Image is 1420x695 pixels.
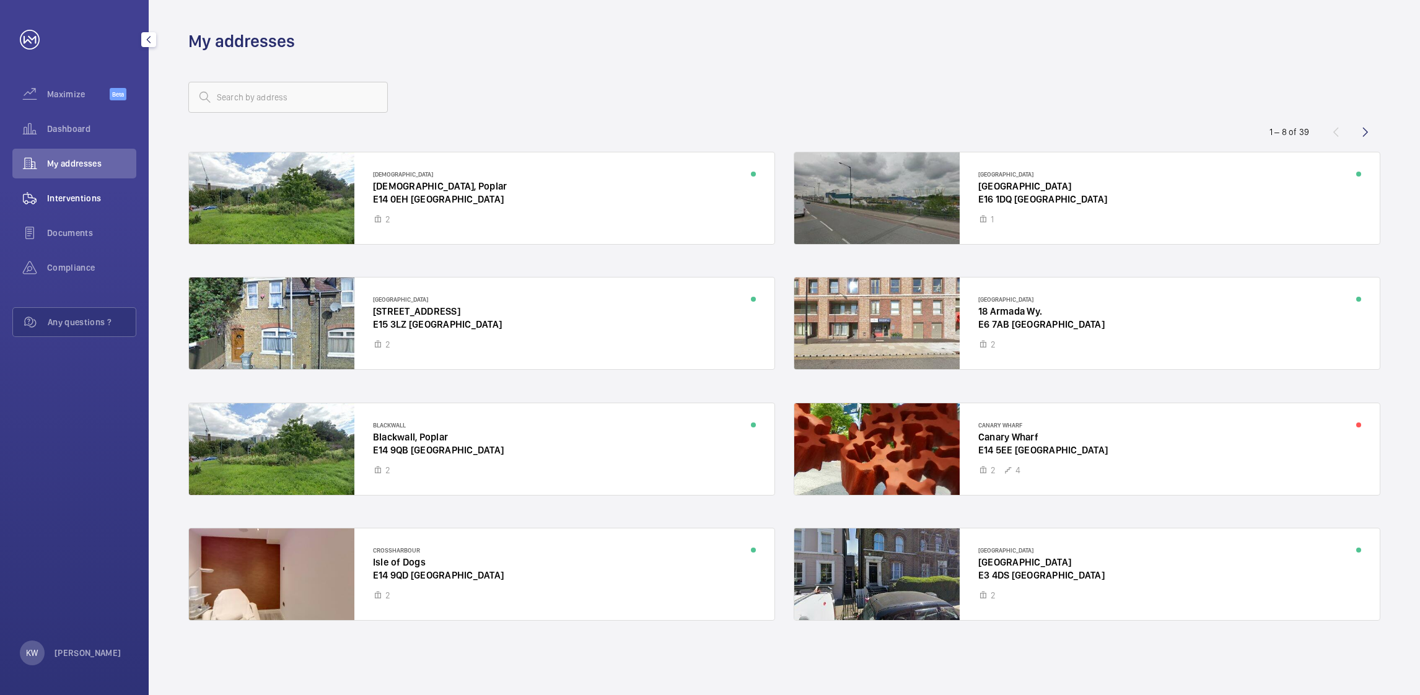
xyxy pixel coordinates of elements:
span: Beta [110,88,126,100]
input: Search by address [188,82,388,113]
span: Interventions [47,192,136,204]
span: My addresses [47,157,136,170]
p: [PERSON_NAME] [55,647,121,659]
p: KW [26,647,38,659]
div: 1 – 8 of 39 [1269,126,1309,138]
span: Maximize [47,88,110,100]
h1: My addresses [188,30,295,53]
span: Dashboard [47,123,136,135]
span: Compliance [47,261,136,274]
span: Any questions ? [48,316,136,328]
span: Documents [47,227,136,239]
